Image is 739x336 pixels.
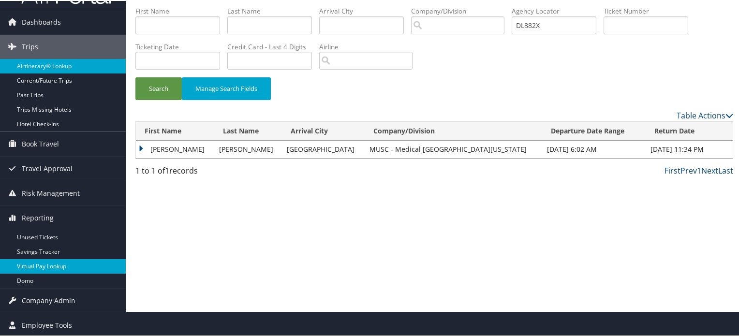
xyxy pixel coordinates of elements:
label: Ticket Number [604,5,695,15]
label: Airline [319,41,420,51]
span: 1 [165,164,169,175]
label: Arrival City [319,5,411,15]
td: MUSC - Medical [GEOGRAPHIC_DATA][US_STATE] [365,140,542,157]
label: Credit Card - Last 4 Digits [227,41,319,51]
label: Last Name [227,5,319,15]
span: Risk Management [22,180,80,205]
th: Company/Division [365,121,542,140]
span: Book Travel [22,131,59,155]
span: Dashboards [22,9,61,33]
a: First [665,164,680,175]
a: Next [701,164,718,175]
button: Manage Search Fields [182,76,271,99]
td: [DATE] 11:34 PM [646,140,733,157]
span: Trips [22,34,38,58]
label: Company/Division [411,5,512,15]
span: Company Admin [22,288,75,312]
th: Return Date: activate to sort column ascending [646,121,733,140]
th: Departure Date Range: activate to sort column ascending [542,121,646,140]
a: 1 [697,164,701,175]
a: Last [718,164,733,175]
td: [DATE] 6:02 AM [542,140,646,157]
span: Reporting [22,205,54,229]
label: Agency Locator [512,5,604,15]
th: Arrival City: activate to sort column ascending [282,121,364,140]
a: Table Actions [677,109,733,120]
button: Search [135,76,182,99]
a: Prev [680,164,697,175]
td: [PERSON_NAME] [136,140,214,157]
label: First Name [135,5,227,15]
th: Last Name: activate to sort column ascending [214,121,282,140]
span: Travel Approval [22,156,73,180]
td: [GEOGRAPHIC_DATA] [282,140,364,157]
th: First Name: activate to sort column ascending [136,121,214,140]
label: Ticketing Date [135,41,227,51]
td: [PERSON_NAME] [214,140,282,157]
div: 1 to 1 of records [135,164,274,180]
